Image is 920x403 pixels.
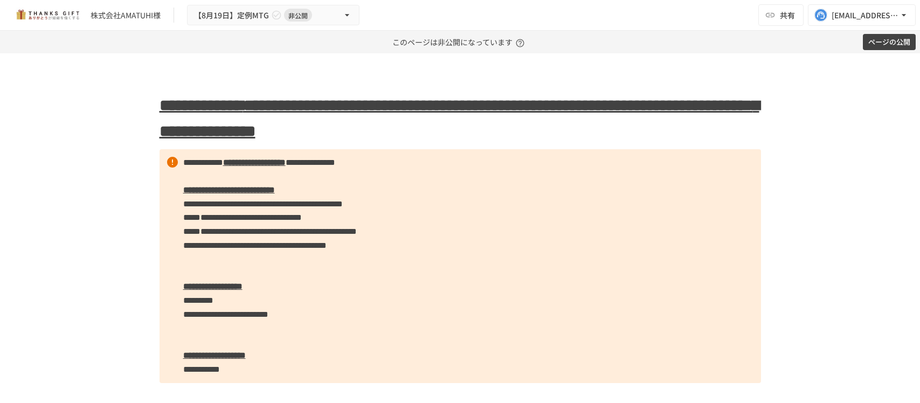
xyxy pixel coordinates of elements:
button: 【8月19日】定例MTG非公開 [187,5,359,26]
button: ページの公開 [863,34,916,51]
span: 共有 [780,9,795,21]
div: [EMAIL_ADDRESS][DOMAIN_NAME] [832,9,898,22]
button: [EMAIL_ADDRESS][DOMAIN_NAME] [808,4,916,26]
img: mMP1OxWUAhQbsRWCurg7vIHe5HqDpP7qZo7fRoNLXQh [13,6,82,24]
button: 共有 [758,4,804,26]
p: このページは非公開になっています [392,31,528,53]
span: 【8月19日】定例MTG [194,9,269,22]
span: 非公開 [284,10,312,21]
div: 株式会社AMATUHI様 [91,10,161,21]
